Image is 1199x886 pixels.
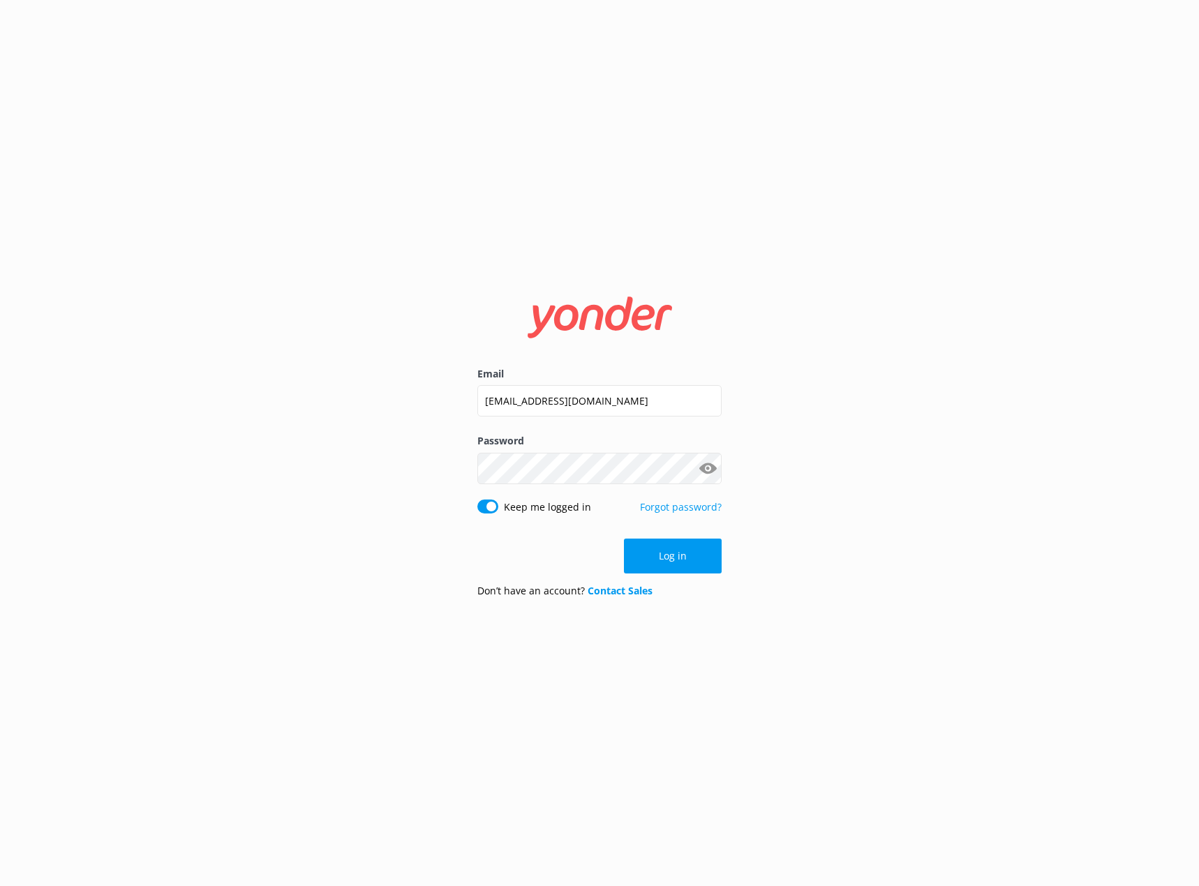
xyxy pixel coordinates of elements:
label: Email [477,366,722,382]
a: Contact Sales [588,584,653,597]
button: Log in [624,539,722,573]
input: user@emailaddress.com [477,385,722,416]
label: Password [477,433,722,449]
p: Don’t have an account? [477,583,653,599]
a: Forgot password? [640,500,722,513]
button: Show password [694,454,722,482]
label: Keep me logged in [504,500,591,515]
